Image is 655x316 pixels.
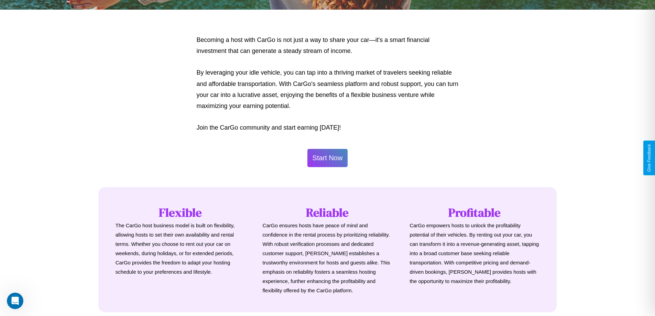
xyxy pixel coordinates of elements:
div: Give Feedback [647,144,652,172]
p: Join the CarGo community and start earning [DATE]! [197,122,459,133]
p: CarGo ensures hosts have peace of mind and confidence in the rental process by prioritizing relia... [263,221,393,295]
p: The CarGo host business model is built on flexibility, allowing hosts to set their own availabili... [116,221,245,276]
h1: Reliable [263,204,393,221]
p: Becoming a host with CarGo is not just a way to share your car—it's a smart financial investment ... [197,34,459,57]
iframe: Intercom live chat [7,293,23,309]
h1: Flexible [116,204,245,221]
button: Start Now [307,149,348,167]
p: CarGo empowers hosts to unlock the profitability potential of their vehicles. By renting out your... [410,221,539,286]
h1: Profitable [410,204,539,221]
p: By leveraging your idle vehicle, you can tap into a thriving market of travelers seeking reliable... [197,67,459,112]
